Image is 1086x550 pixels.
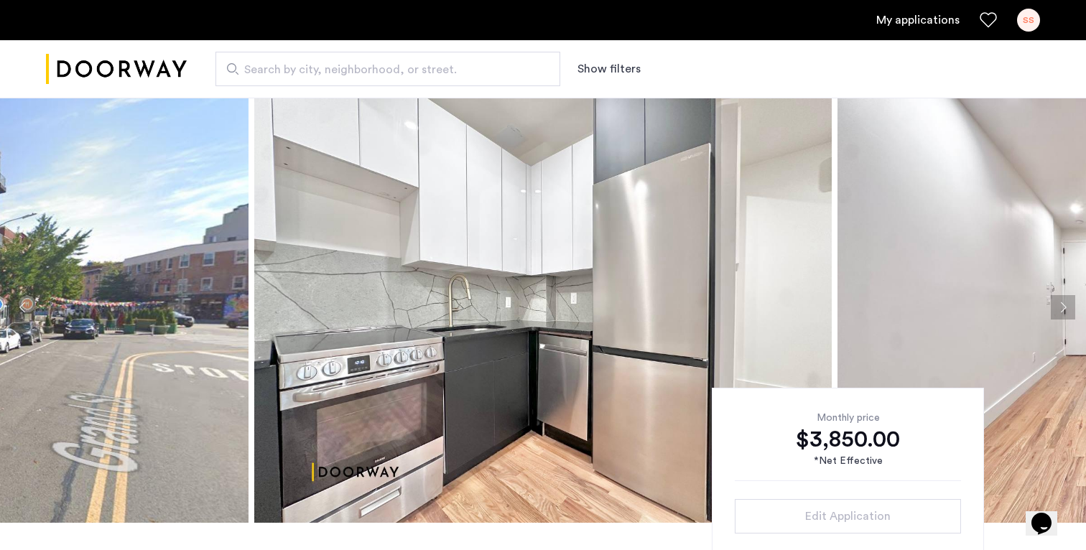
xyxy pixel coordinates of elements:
button: Previous apartment [11,295,35,320]
button: Next apartment [1051,295,1075,320]
iframe: chat widget [1026,493,1072,536]
div: Monthly price [735,411,961,425]
div: SS [1017,9,1040,32]
a: Cazamio logo [46,42,187,96]
a: My application [876,11,960,29]
a: Favorites [980,11,997,29]
input: Apartment Search [215,52,560,86]
span: Edit Application [805,508,891,525]
span: Search by city, neighborhood, or street. [244,61,520,78]
img: logo [46,42,187,96]
div: $3,850.00 [735,425,961,454]
button: button [735,499,961,533]
img: apartment [254,92,832,523]
button: Show or hide filters [577,60,641,78]
div: *Net Effective [735,454,961,469]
